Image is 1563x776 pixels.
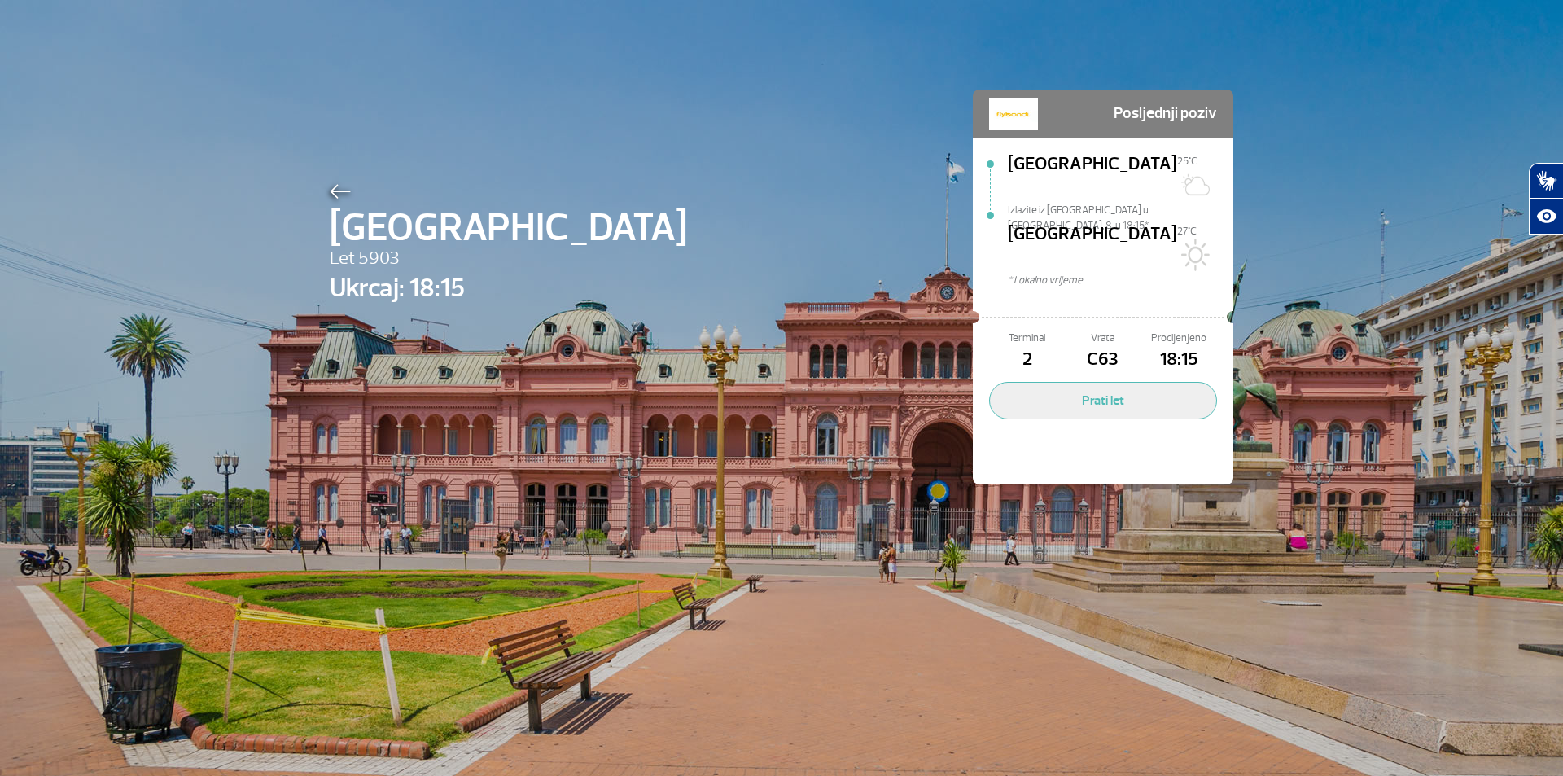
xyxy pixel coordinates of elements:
button: Otvorite pomoćne resurse. [1529,199,1563,235]
font: Izlazite iz [GEOGRAPHIC_DATA] u [GEOGRAPHIC_DATA], 8. u 18:15* [1008,204,1149,232]
font: Posljednji poziv [1114,103,1217,123]
button: Prati let [989,382,1217,419]
font: [GEOGRAPHIC_DATA] [1008,222,1177,245]
font: C63 [1087,348,1119,370]
font: 2 [1022,348,1032,370]
font: [GEOGRAPHIC_DATA] [1008,152,1177,175]
font: 25°C [1177,155,1197,168]
font: Terminal [1009,331,1045,344]
img: Sunce s nešto oblaka [1177,169,1210,201]
font: Ukrcaj: 18:15 [330,272,465,305]
font: Procijenjeno [1151,331,1206,344]
font: Vrata [1091,331,1114,344]
font: 27°C [1177,225,1197,238]
font: 18:15 [1160,348,1198,370]
font: * Lokalno vrijeme [1008,274,1083,287]
img: Sunce [1177,239,1210,271]
font: Prati let [1082,392,1124,409]
div: Dodatak za pristupačnost Hand Talk. [1529,163,1563,235]
font: [GEOGRAPHIC_DATA] [330,203,687,252]
button: Otvorite prevoditelj znakovnog jezika. [1529,163,1563,199]
font: Let 5903 [330,247,400,270]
